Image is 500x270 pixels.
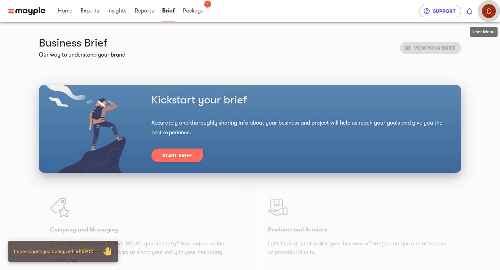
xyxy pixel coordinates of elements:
span: Home [58,7,72,15]
img: productsAndServicesV4 [268,198,287,217]
span: Reports [135,7,154,15]
span: Insights [107,7,126,15]
img: Main logo [8,7,45,15]
span: Impersonating company with id 18902 [14,248,93,254]
button: Close [99,243,115,260]
h4: Kickstart your brief [151,93,453,107]
button: show 0 new notifications [461,3,478,19]
span: Support [425,7,456,15]
p: Company and Messaging [50,226,232,234]
span: Stop Impersonation [99,243,115,260]
button: Support [419,5,461,17]
button: Start Brief [151,149,203,162]
p: Tell us a bit about your Brand. What's your identity? Your unique value proposition? Knowing this... [50,239,232,264]
span: Brief [162,7,175,15]
span: 1 [204,1,211,8]
span: Start Brief [162,151,192,160]
img: KdAqEMBdR5KHNaKGav9n [482,4,496,18]
p: Let's look at what makes your business offering so unique and attractive to potential clients. [268,239,450,264]
span: Brief was not filled yet. [400,44,461,50]
p: Products and Services [268,226,450,234]
img: companyAndMessagingV4 [50,198,69,217]
h6: Our way to understand your brand [39,50,394,60]
h4: Business Brief [39,36,394,50]
span: Package [183,7,203,15]
h6: Accurately and thoroughly sharing info about your business and project will help us reach your go... [151,118,453,137]
span: Experts [81,7,99,15]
